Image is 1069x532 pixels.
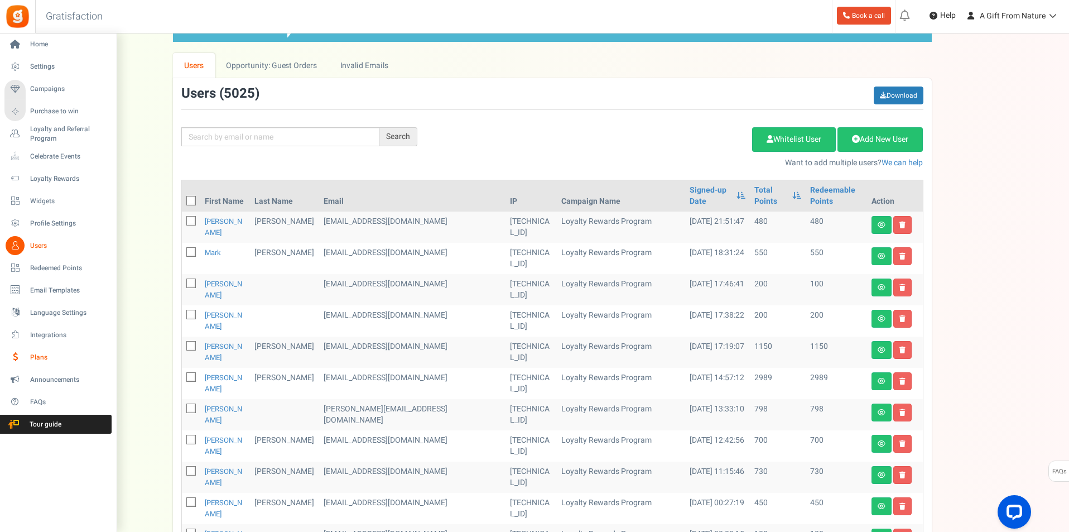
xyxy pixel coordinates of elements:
[30,308,108,318] span: Language Settings
[4,258,112,277] a: Redeemed Points
[4,214,112,233] a: Profile Settings
[505,305,557,337] td: [TECHNICAL_ID]
[319,399,505,430] td: RETAIL
[250,462,320,493] td: [PERSON_NAME]
[30,124,112,143] span: Loyalty and Referral Program
[899,472,906,478] i: Delete user
[250,368,320,399] td: [PERSON_NAME]
[319,368,505,399] td: [EMAIL_ADDRESS][DOMAIN_NAME]
[505,243,557,274] td: [TECHNICAL_ID]
[319,243,505,274] td: [EMAIL_ADDRESS][DOMAIN_NAME]
[250,493,320,524] td: [PERSON_NAME]
[319,337,505,368] td: [EMAIL_ADDRESS][DOMAIN_NAME]
[878,472,885,478] i: View details
[329,53,399,78] a: Invalid Emails
[205,279,242,300] a: [PERSON_NAME]
[30,353,108,362] span: Plans
[319,430,505,462] td: [EMAIL_ADDRESS][DOMAIN_NAME]
[505,462,557,493] td: [TECHNICAL_ID]
[750,337,806,368] td: 1150
[30,174,108,184] span: Loyalty Rewards
[30,330,108,340] span: Integrations
[505,493,557,524] td: [TECHNICAL_ID]
[181,127,379,146] input: Search by email or name
[205,216,242,238] a: [PERSON_NAME]
[867,180,923,212] th: Action
[837,7,891,25] a: Book a call
[505,368,557,399] td: [TECHNICAL_ID]
[685,337,750,368] td: [DATE] 17:19:07
[557,274,685,305] td: Loyalty Rewards Program
[685,274,750,305] td: [DATE] 17:46:41
[878,378,885,385] i: View details
[30,263,108,273] span: Redeemed Points
[4,169,112,188] a: Loyalty Rewards
[5,4,30,29] img: Gratisfaction
[878,503,885,510] i: View details
[878,440,885,447] i: View details
[690,185,731,207] a: Signed-up Date
[205,435,242,457] a: [PERSON_NAME]
[319,274,505,305] td: RETAIL
[30,107,108,116] span: Purchase to win
[806,337,866,368] td: 1150
[557,368,685,399] td: Loyalty Rewards Program
[4,35,112,54] a: Home
[557,493,685,524] td: Loyalty Rewards Program
[685,243,750,274] td: [DATE] 18:31:24
[30,241,108,251] span: Users
[4,281,112,300] a: Email Templates
[505,180,557,212] th: IP
[557,212,685,243] td: Loyalty Rewards Program
[4,325,112,344] a: Integrations
[899,503,906,510] i: Delete user
[250,430,320,462] td: [PERSON_NAME]
[899,440,906,447] i: Delete user
[4,370,112,389] a: Announcements
[806,274,866,305] td: 100
[806,243,866,274] td: 550
[750,243,806,274] td: 550
[806,493,866,524] td: 450
[505,337,557,368] td: [TECHNICAL_ID]
[685,368,750,399] td: [DATE] 14:57:12
[205,247,221,258] a: Mark
[685,305,750,337] td: [DATE] 17:38:22
[557,462,685,493] td: Loyalty Rewards Program
[434,157,923,169] p: Want to add multiple users?
[30,375,108,385] span: Announcements
[215,53,328,78] a: Opportunity: Guest Orders
[878,222,885,228] i: View details
[4,57,112,76] a: Settings
[4,147,112,166] a: Celebrate Events
[379,127,417,146] div: Search
[810,185,862,207] a: Redeemable Points
[30,84,108,94] span: Campaigns
[557,243,685,274] td: Loyalty Rewards Program
[30,62,108,71] span: Settings
[750,462,806,493] td: 730
[205,497,242,519] a: [PERSON_NAME]
[557,180,685,212] th: Campaign Name
[806,368,866,399] td: 2989
[505,274,557,305] td: [TECHNICAL_ID]
[250,337,320,368] td: [PERSON_NAME]
[30,397,108,407] span: FAQs
[806,212,866,243] td: 480
[4,348,112,367] a: Plans
[181,87,259,101] h3: Users ( )
[899,378,906,385] i: Delete user
[899,222,906,228] i: Delete user
[878,409,885,416] i: View details
[205,341,242,363] a: [PERSON_NAME]
[750,274,806,305] td: 200
[250,243,320,274] td: [PERSON_NAME]
[754,185,787,207] a: Total Points
[837,127,923,152] a: Add New User
[750,430,806,462] td: 700
[30,219,108,228] span: Profile Settings
[4,80,112,99] a: Campaigns
[685,212,750,243] td: [DATE] 21:51:47
[250,212,320,243] td: [PERSON_NAME]
[173,53,215,78] a: Users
